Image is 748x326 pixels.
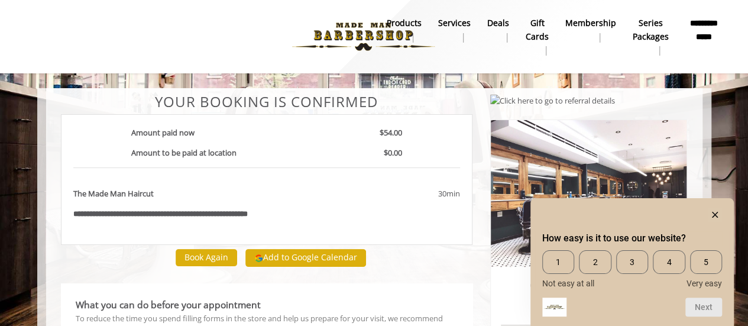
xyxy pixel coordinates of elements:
b: Services [438,17,471,30]
b: Membership [565,17,616,30]
span: 4 [653,250,685,274]
b: Amount to be paid at location [131,147,237,158]
div: How easy is it to use our website? Select an option from 1 to 5, with 1 being Not easy at all and... [542,250,722,288]
span: 5 [690,250,722,274]
span: 3 [616,250,648,274]
center: Your Booking is confirmed [61,94,473,109]
img: Click here to go to referral details [490,95,615,107]
b: $54.00 [380,127,402,138]
div: 30min [343,188,460,200]
h2: Garment District [504,277,674,294]
b: products [387,17,422,30]
a: ServicesServices [430,15,479,46]
span: Not easy at all [542,279,594,288]
a: DealsDeals [479,15,517,46]
a: Series packagesSeries packages [624,15,677,59]
span: Very easy [687,279,722,288]
b: Deals [487,17,509,30]
button: Add to Google Calendar [245,249,366,267]
div: How easy is it to use our website? Select an option from 1 to 5, with 1 being Not easy at all and... [542,208,722,317]
b: What you can do before your appointment [76,298,261,311]
a: Gift cardsgift cards [517,15,557,59]
b: The Made Man Haircut [73,188,154,200]
b: Series packages [633,17,669,43]
button: Next question [685,298,722,317]
span: 2 [579,250,611,274]
span: 1 [542,250,574,274]
b: gift cards [526,17,549,43]
p: [STREET_ADDRESS][US_STATE] [504,298,674,311]
a: Productsproducts [378,15,430,46]
img: Made Man Barbershop logo [282,4,445,69]
button: Hide survey [708,208,722,222]
h2: How easy is it to use our website? Select an option from 1 to 5, with 1 being Not easy at all and... [542,231,722,246]
b: Amount paid now [131,127,195,138]
button: Book Again [176,249,237,266]
b: $0.00 [384,147,402,158]
a: MembershipMembership [557,15,624,46]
